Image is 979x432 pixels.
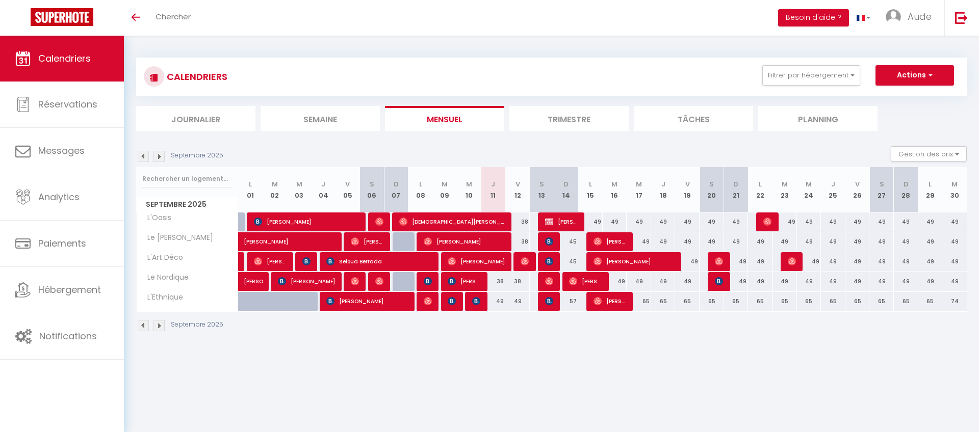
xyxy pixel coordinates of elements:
div: 49 [821,232,845,251]
span: Réservations [38,98,97,111]
th: 20 [700,167,724,212]
img: Super Booking [31,8,93,26]
div: 49 [821,272,845,291]
span: [PERSON_NAME] [472,291,480,311]
div: 49 [724,232,749,251]
div: 65 [845,292,870,311]
div: 49 [772,232,797,251]
div: 49 [651,272,676,291]
th: 28 [894,167,918,212]
abbr: L [929,179,932,189]
th: 30 [942,167,967,212]
button: Gestion des prix [891,146,967,161]
div: 65 [700,292,724,311]
span: [PERSON_NAME] [594,232,626,251]
div: 49 [869,252,894,271]
th: 02 [263,167,287,212]
div: 49 [772,212,797,231]
span: Le Nordique [138,272,191,283]
div: 49 [942,272,967,291]
div: 38 [481,272,506,291]
div: 49 [942,252,967,271]
span: Thibault Le Chanu [545,272,553,291]
th: 24 [797,167,821,212]
th: 12 [505,167,530,212]
abbr: V [685,179,690,189]
abbr: M [272,179,278,189]
div: 49 [675,272,700,291]
h3: CALENDRIERS [164,65,227,88]
div: 49 [869,232,894,251]
span: [PERSON_NAME]-Denmat [244,266,267,286]
div: 49 [845,272,870,291]
th: 13 [530,167,554,212]
th: 10 [457,167,481,212]
div: 49 [918,212,943,231]
abbr: V [516,179,520,189]
abbr: S [880,179,884,189]
th: 14 [554,167,578,212]
span: [PERSON_NAME] [448,272,480,291]
div: 49 [627,212,651,231]
th: 25 [821,167,845,212]
span: [PERSON_NAME] [351,232,383,251]
span: [PERSON_NAME] [594,252,675,271]
div: 49 [481,292,506,311]
div: 49 [675,252,700,271]
div: 65 [675,292,700,311]
abbr: V [345,179,350,189]
div: 49 [845,212,870,231]
div: 49 [700,232,724,251]
p: Septembre 2025 [171,151,223,160]
span: [PERSON_NAME] [278,272,335,291]
div: 49 [675,232,700,251]
span: [PERSON_NAME] [424,291,432,311]
span: Analytics [38,191,80,203]
abbr: D [563,179,569,189]
th: 07 [384,167,408,212]
li: Tâches [634,106,753,131]
p: Septembre 2025 [171,320,223,330]
abbr: D [394,179,399,189]
span: [PERSON_NAME] [448,252,505,271]
div: 49 [894,272,918,291]
span: Gael Renault [302,252,311,271]
span: [PERSON_NAME] [545,232,553,251]
span: [PERSON_NAME] [715,252,723,271]
div: 49 [505,292,530,311]
th: 03 [287,167,312,212]
span: L'Art Déco [138,252,186,263]
div: 49 [821,252,845,271]
div: 49 [675,212,700,231]
span: [PERSON_NAME] [545,252,553,271]
div: 49 [651,212,676,231]
a: [PERSON_NAME]-Denmat [239,272,263,291]
abbr: M [806,179,812,189]
span: Notifications [39,330,97,342]
a: [PERSON_NAME] [239,232,263,252]
span: [PERSON_NAME] [545,212,578,231]
div: 49 [603,212,627,231]
th: 15 [578,167,603,212]
th: 27 [869,167,894,212]
div: 49 [578,212,603,231]
div: 49 [845,252,870,271]
div: 65 [627,292,651,311]
th: 23 [772,167,797,212]
div: 49 [918,232,943,251]
abbr: S [370,179,374,189]
div: 49 [894,252,918,271]
div: 49 [603,272,627,291]
div: 65 [821,292,845,311]
span: L'Oasis [138,212,176,224]
span: Calendriers [38,52,91,65]
div: 49 [797,272,821,291]
abbr: L [249,179,252,189]
button: Besoin d'aide ? [778,9,849,26]
span: Messages [38,144,85,157]
div: 49 [700,212,724,231]
span: [PERSON_NAME] [375,272,383,291]
div: 65 [894,292,918,311]
button: Actions [875,65,954,86]
div: 65 [772,292,797,311]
